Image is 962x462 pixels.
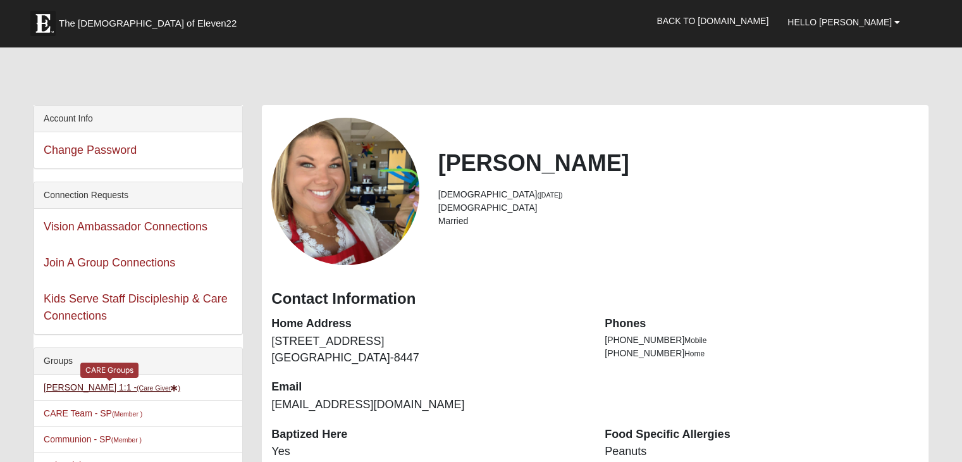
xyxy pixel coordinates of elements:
a: Join A Group Connections [44,256,175,269]
small: (Member ) [112,410,142,418]
a: Change Password [44,144,137,156]
h3: Contact Information [271,290,919,308]
span: The [DEMOGRAPHIC_DATA] of Eleven22 [59,17,237,30]
li: [DEMOGRAPHIC_DATA] [438,201,919,215]
dd: [EMAIL_ADDRESS][DOMAIN_NAME] [271,397,586,413]
small: (Care Giver ) [137,384,180,392]
dd: Yes [271,444,586,460]
li: Married [438,215,919,228]
span: Hello [PERSON_NAME] [787,17,892,27]
li: [PHONE_NUMBER] [605,334,919,347]
li: [PHONE_NUMBER] [605,347,919,360]
dt: Food Specific Allergies [605,427,919,443]
div: CARE Groups [80,363,139,377]
a: Back to [DOMAIN_NAME] [647,5,778,37]
h2: [PERSON_NAME] [438,149,919,177]
a: [PERSON_NAME] 1:1 -(Care Giver) [44,382,180,392]
a: Communion - SP(Member ) [44,434,142,444]
a: View Fullsize Photo [271,118,419,265]
dt: Phones [605,316,919,332]
dd: Peanuts [605,444,919,460]
div: Account Info [34,106,242,132]
a: CARE Team - SP(Member ) [44,408,142,418]
dt: Email [271,379,586,396]
dd: [STREET_ADDRESS] [GEOGRAPHIC_DATA]-8447 [271,334,586,366]
a: Vision Ambassador Connections [44,220,207,233]
li: [DEMOGRAPHIC_DATA] [438,188,919,201]
dt: Home Address [271,316,586,332]
div: Connection Requests [34,182,242,209]
small: (Member ) [111,436,142,444]
a: Hello [PERSON_NAME] [778,6,910,38]
a: Kids Serve Staff Discipleship & Care Connections [44,292,228,322]
span: Mobile [684,336,706,345]
dt: Baptized Here [271,427,586,443]
a: The [DEMOGRAPHIC_DATA] of Eleven22 [24,4,277,36]
span: Home [684,349,705,358]
div: Groups [34,348,242,375]
small: ([DATE]) [537,191,562,199]
img: Eleven22 logo [30,11,56,36]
